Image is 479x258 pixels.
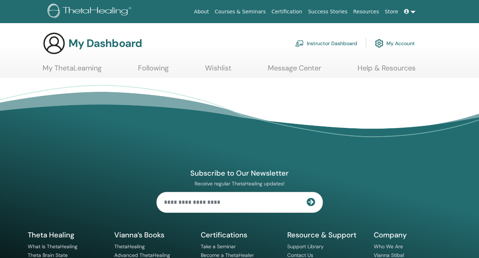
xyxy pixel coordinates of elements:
[28,230,106,240] h5: Theta Healing
[201,230,279,240] h5: Certifications
[305,5,350,18] a: Success Stories
[114,243,145,250] a: ThetaHealing
[43,32,66,55] img: generic-user-icon.jpg
[374,230,452,240] h5: Company
[114,230,192,240] h5: Vianna’s Books
[191,5,212,18] a: About
[374,243,403,250] a: Who We Are
[43,64,102,78] a: My ThetaLearning
[201,243,236,250] a: Take a Seminar
[375,35,415,51] a: My Account
[268,64,321,78] a: Message Center
[205,64,231,78] a: Wishlist
[382,5,401,18] a: Store
[295,35,357,51] a: Instructor Dashboard
[156,180,323,187] p: Receive regular ThetaHealing updates!
[358,64,416,78] a: Help & Resources
[138,64,169,78] a: Following
[269,5,305,18] a: Certification
[287,243,324,250] a: Support Library
[212,5,269,18] a: Courses & Seminars
[68,37,142,50] h3: My Dashboard
[48,4,134,20] img: logo.png
[156,168,323,178] h4: Subscribe to Our Newsletter
[375,37,383,50] img: cog.svg
[28,243,77,250] a: What is ThetaHealing
[287,230,365,240] h5: Resource & Support
[295,40,304,47] img: chalkboard-teacher.svg
[350,5,382,18] a: Resources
